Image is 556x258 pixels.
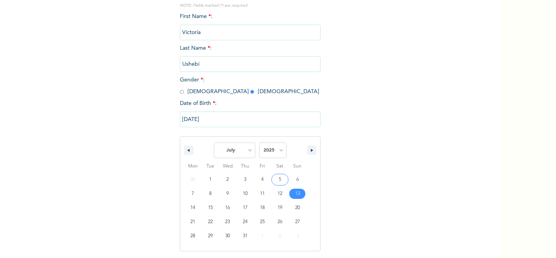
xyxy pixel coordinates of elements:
[209,187,212,201] span: 8
[208,201,213,215] span: 15
[219,187,237,201] button: 9
[184,187,202,201] button: 7
[271,160,289,173] span: Sat
[202,201,219,215] button: 15
[226,173,229,187] span: 2
[219,215,237,229] button: 23
[260,187,265,201] span: 11
[295,187,300,201] span: 13
[289,187,306,201] button: 13
[289,160,306,173] span: Sun
[243,215,248,229] span: 24
[180,56,321,72] input: Enter your last name
[289,173,306,187] button: 6
[237,215,254,229] button: 24
[243,187,248,201] span: 10
[184,215,202,229] button: 21
[208,215,213,229] span: 22
[202,215,219,229] button: 22
[184,160,202,173] span: Mon
[202,229,219,243] button: 29
[262,173,264,187] span: 4
[237,187,254,201] button: 10
[243,201,248,215] span: 17
[254,201,271,215] button: 18
[190,229,195,243] span: 28
[237,229,254,243] button: 31
[180,25,321,40] input: Enter your first name
[254,187,271,201] button: 11
[278,187,282,201] span: 12
[202,160,219,173] span: Tue
[180,3,321,9] p: NOTE: Fields marked (*) are required
[237,201,254,215] button: 17
[209,173,212,187] span: 1
[260,201,265,215] span: 18
[180,112,321,127] input: DD-MM-YYYY
[184,201,202,215] button: 14
[237,160,254,173] span: Thu
[244,173,246,187] span: 3
[254,215,271,229] button: 25
[202,173,219,187] button: 1
[295,201,300,215] span: 20
[271,173,289,187] button: 5
[278,215,282,229] span: 26
[225,215,230,229] span: 23
[184,229,202,243] button: 28
[180,99,217,108] span: Date of Birth :
[289,215,306,229] button: 27
[254,173,271,187] button: 4
[254,160,271,173] span: Fri
[219,201,237,215] button: 16
[260,215,265,229] span: 25
[202,187,219,201] button: 8
[271,187,289,201] button: 12
[192,187,194,201] span: 7
[208,229,213,243] span: 29
[219,229,237,243] button: 30
[295,215,300,229] span: 27
[180,77,319,94] span: Gender : [DEMOGRAPHIC_DATA] [DEMOGRAPHIC_DATA]
[237,173,254,187] button: 3
[278,201,282,215] span: 19
[271,215,289,229] button: 26
[296,173,299,187] span: 6
[180,45,321,67] span: Last Name :
[219,160,237,173] span: Wed
[289,201,306,215] button: 20
[225,229,230,243] span: 30
[243,229,248,243] span: 31
[190,215,195,229] span: 21
[279,173,281,187] span: 5
[225,201,230,215] span: 16
[226,187,229,201] span: 9
[271,201,289,215] button: 19
[219,173,237,187] button: 2
[190,201,195,215] span: 14
[180,14,321,35] span: First Name :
